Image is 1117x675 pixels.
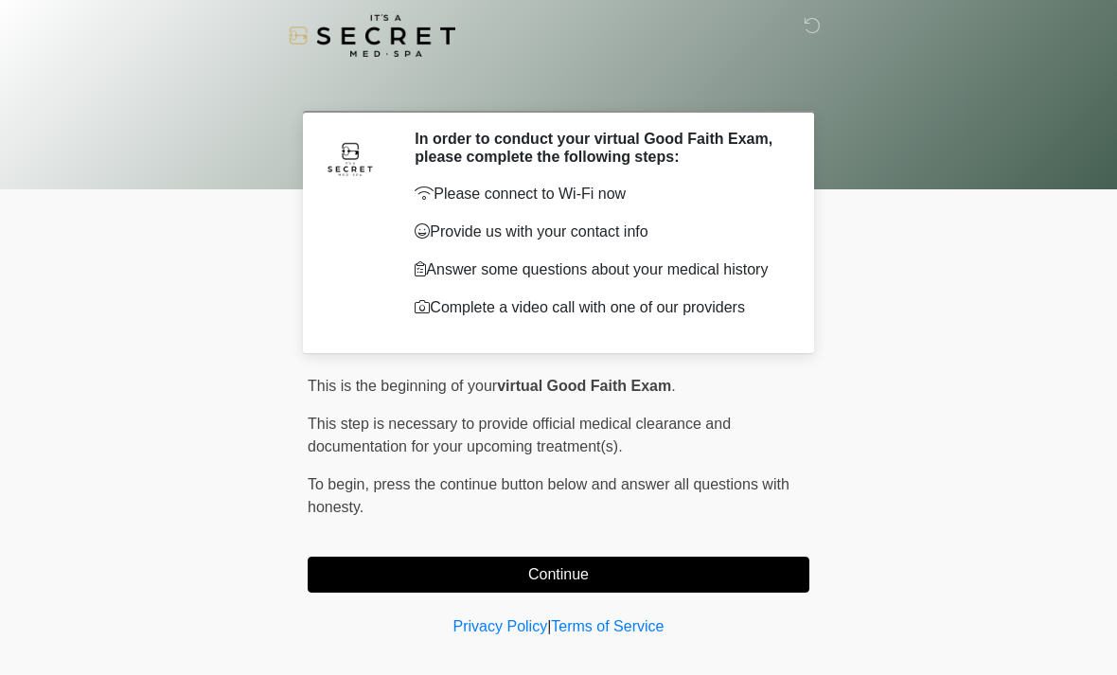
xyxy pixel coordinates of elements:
a: | [547,618,551,634]
h2: In order to conduct your virtual Good Faith Exam, please complete the following steps: [415,130,781,166]
span: press the continue button below and answer all questions with honesty. [308,476,789,515]
span: . [671,378,675,394]
button: Continue [308,557,809,593]
img: Agent Avatar [322,130,379,187]
p: Provide us with your contact info [415,221,781,243]
span: To begin, [308,476,373,492]
span: This step is necessary to provide official medical clearance and documentation for your upcoming ... [308,416,731,454]
p: Complete a video call with one of our providers [415,296,781,319]
p: Please connect to Wi-Fi now [415,183,781,205]
span: This is the beginning of your [308,378,497,394]
a: Privacy Policy [453,618,548,634]
img: It's A Secret Med Spa Logo [289,14,455,57]
p: Answer some questions about your medical history [415,258,781,281]
h1: ‎ ‎ [293,68,824,103]
strong: virtual Good Faith Exam [497,378,671,394]
a: Terms of Service [551,618,664,634]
